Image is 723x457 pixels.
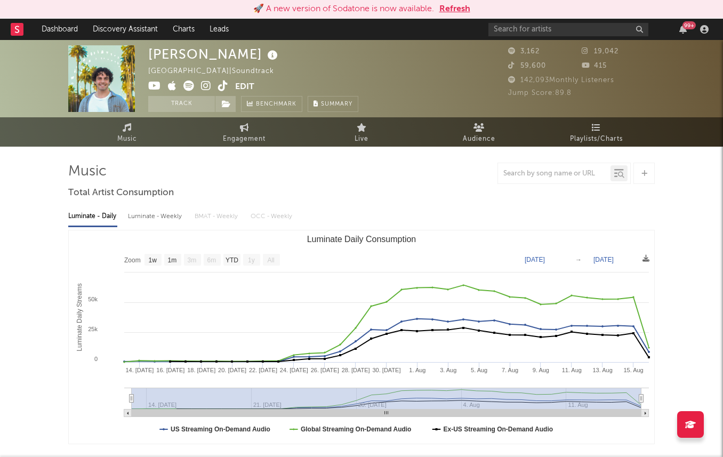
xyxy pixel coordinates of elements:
[68,207,117,226] div: Luminate - Daily
[128,207,184,226] div: Luminate - Weekly
[187,367,215,373] text: 18. [DATE]
[88,296,98,302] text: 50k
[267,256,274,264] text: All
[94,356,98,362] text: 0
[249,367,277,373] text: 22. [DATE]
[124,256,141,264] text: Zoom
[502,367,518,373] text: 7. Aug
[188,256,197,264] text: 3m
[582,48,618,55] span: 19,042
[148,65,286,78] div: [GEOGRAPHIC_DATA] | Soundtrack
[85,19,165,40] a: Discovery Assistant
[207,256,216,264] text: 6m
[311,367,339,373] text: 26. [DATE]
[125,367,154,373] text: 14. [DATE]
[149,256,157,264] text: 1w
[533,367,549,373] text: 9. Aug
[223,133,266,146] span: Engagement
[68,117,186,147] a: Music
[253,3,434,15] div: 🚀 A new version of Sodatone is now available.
[570,133,623,146] span: Playlists/Charts
[308,96,358,112] button: Summary
[186,117,303,147] a: Engagement
[679,25,687,34] button: 99+
[76,283,83,351] text: Luminate Daily Streams
[168,256,177,264] text: 1m
[593,256,614,263] text: [DATE]
[471,367,487,373] text: 5. Aug
[148,45,280,63] div: [PERSON_NAME]
[69,230,654,444] svg: Luminate Daily Consumption
[562,367,582,373] text: 11. Aug
[171,426,270,433] text: US Streaming On-Demand Audio
[88,326,98,332] text: 25k
[148,96,215,112] button: Track
[593,367,613,373] text: 13. Aug
[623,367,643,373] text: 15. Aug
[301,426,412,433] text: Global Streaming On-Demand Audio
[537,117,655,147] a: Playlists/Charts
[280,367,308,373] text: 24. [DATE]
[307,235,416,244] text: Luminate Daily Consumption
[488,23,648,36] input: Search for artists
[218,367,246,373] text: 20. [DATE]
[373,367,401,373] text: 30. [DATE]
[409,367,425,373] text: 1. Aug
[420,117,537,147] a: Audience
[321,101,352,107] span: Summary
[575,256,582,263] text: →
[439,3,470,15] button: Refresh
[355,133,368,146] span: Live
[498,170,610,178] input: Search by song name or URL
[68,187,174,199] span: Total Artist Consumption
[248,256,255,264] text: 1y
[508,90,572,97] span: Jump Score: 89.8
[342,367,370,373] text: 28. [DATE]
[235,81,254,94] button: Edit
[463,133,495,146] span: Audience
[165,19,202,40] a: Charts
[508,62,546,69] span: 59,600
[444,426,553,433] text: Ex-US Streaming On-Demand Audio
[440,367,456,373] text: 3. Aug
[241,96,302,112] a: Benchmark
[682,21,696,29] div: 99 +
[303,117,420,147] a: Live
[508,48,540,55] span: 3,162
[525,256,545,263] text: [DATE]
[508,77,614,84] span: 142,093 Monthly Listeners
[582,62,607,69] span: 415
[202,19,236,40] a: Leads
[34,19,85,40] a: Dashboard
[226,256,238,264] text: YTD
[256,98,296,111] span: Benchmark
[156,367,184,373] text: 16. [DATE]
[117,133,137,146] span: Music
